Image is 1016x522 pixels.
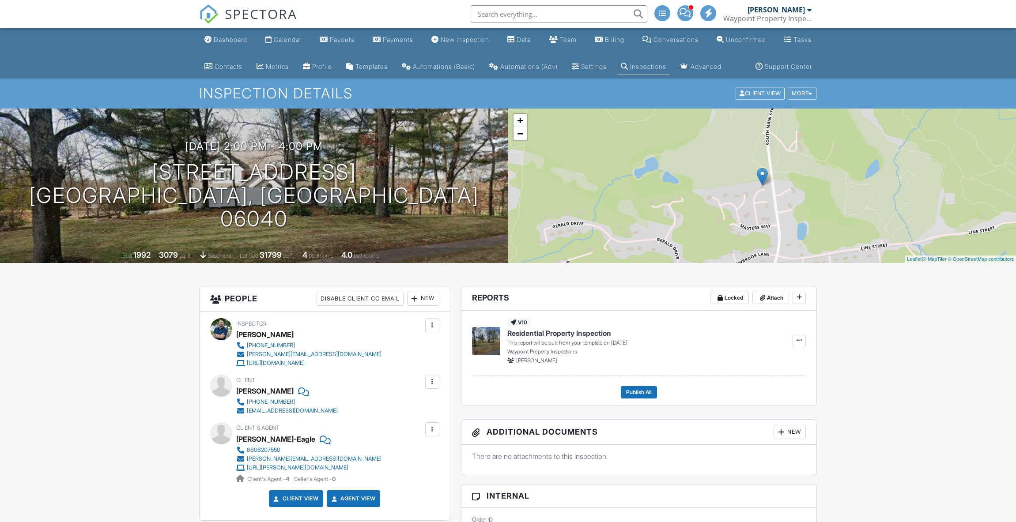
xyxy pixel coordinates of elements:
a: Agent View [330,494,375,503]
div: New Inspection [441,36,489,43]
div: [PERSON_NAME] [748,5,805,14]
h1: [STREET_ADDRESS] [GEOGRAPHIC_DATA], [GEOGRAPHIC_DATA] 06040 [14,161,494,230]
a: [URL][PERSON_NAME][DOMAIN_NAME] [236,463,381,472]
span: Seller's Agent - [294,476,336,482]
span: Inspector [236,320,267,327]
a: Payments [369,32,417,48]
input: Search everything... [471,5,647,23]
div: Settings [581,63,607,70]
a: [EMAIL_ADDRESS][DOMAIN_NAME] [236,406,338,415]
strong: 0 [332,476,336,482]
div: [PERSON_NAME][EMAIL_ADDRESS][DOMAIN_NAME] [247,351,381,358]
a: [PHONE_NUMBER] [236,398,338,406]
h1: Inspection Details [199,86,817,101]
a: Advanced [677,59,725,75]
div: [PERSON_NAME] [236,384,294,398]
div: More [788,88,816,100]
a: Leaflet [907,256,922,262]
div: Advanced [691,63,721,70]
a: Automations (Advanced) [486,59,561,75]
div: 1992 [133,250,151,259]
div: [EMAIL_ADDRESS][DOMAIN_NAME] [247,407,338,414]
span: sq. ft. [179,252,192,259]
div: [PHONE_NUMBER] [247,342,295,349]
div: Calendar [274,36,302,43]
div: Metrics [266,63,289,70]
div: Automations (Adv) [500,63,558,70]
div: Dashboard [214,36,247,43]
div: Inspections [630,63,666,70]
a: © OpenStreetMap contributors [948,256,1014,262]
span: bedrooms [309,252,333,259]
a: Unconfirmed [713,32,770,48]
div: Team [560,36,577,43]
img: The Best Home Inspection Software - Spectora [199,4,219,24]
a: Team [545,32,580,48]
span: SPECTORA [225,4,297,23]
a: Templates [343,59,391,75]
a: [URL][DOMAIN_NAME] [236,359,381,368]
div: Automations (Basic) [413,63,475,70]
a: Data [504,32,534,48]
a: Client View [272,494,319,503]
div: Payouts [330,36,355,43]
span: Lot Size [240,252,258,259]
div: Conversations [653,36,699,43]
a: Billing [591,32,628,48]
a: Company Profile [299,59,336,75]
div: [PERSON_NAME][EMAIL_ADDRESS][DOMAIN_NAME] [247,455,381,462]
div: Data [517,36,531,43]
div: 4 [302,250,307,259]
div: Payments [383,36,413,43]
div: [PERSON_NAME] [236,328,294,341]
a: New Inspection [428,32,493,48]
div: Support Center [765,63,812,70]
div: [URL][DOMAIN_NAME] [247,360,305,367]
span: basement [208,252,231,259]
a: Support Center [752,59,816,75]
span: Built [122,252,132,259]
a: [PHONE_NUMBER] [236,341,381,350]
a: Inspections [617,59,670,75]
a: SPECTORA [199,12,297,30]
a: Settings [568,59,610,75]
a: Zoom out [514,127,527,140]
h3: [DATE] 2:00 pm - 4:00 pm [185,140,323,152]
div: | [905,255,1016,263]
span: bathrooms [354,252,379,259]
a: Payouts [316,32,358,48]
div: [URL][PERSON_NAME][DOMAIN_NAME] [247,464,348,471]
div: Client View [736,88,785,100]
a: [PERSON_NAME][EMAIL_ADDRESS][DOMAIN_NAME] [236,454,381,463]
div: 8606207550 [247,447,280,454]
div: New [774,425,806,439]
a: [PERSON_NAME]-Eagle [236,432,315,446]
a: © MapTiler [923,256,947,262]
a: Tasks [781,32,815,48]
div: [PHONE_NUMBER] [247,398,295,406]
h3: Internal [461,484,817,507]
a: Dashboard [201,32,251,48]
h3: People [200,286,450,312]
div: Unconfirmed [726,36,766,43]
div: Tasks [793,36,812,43]
div: Billing [605,36,624,43]
div: 4.0 [341,250,352,259]
span: sq.ft. [283,252,294,259]
span: Client [236,377,255,383]
span: Client's Agent - [247,476,291,482]
div: 31799 [260,250,282,259]
a: Calendar [262,32,305,48]
div: Contacts [215,63,242,70]
div: Disable Client CC Email [317,292,404,306]
div: Templates [355,63,388,70]
a: Contacts [201,59,246,75]
strong: 4 [286,476,289,482]
p: There are no attachments to this inspection. [472,451,806,461]
a: Client View [735,90,787,96]
div: Waypoint Property Inspections, LLC [723,14,812,23]
a: Zoom in [514,114,527,127]
a: [PERSON_NAME][EMAIL_ADDRESS][DOMAIN_NAME] [236,350,381,359]
h3: Additional Documents [461,420,817,445]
